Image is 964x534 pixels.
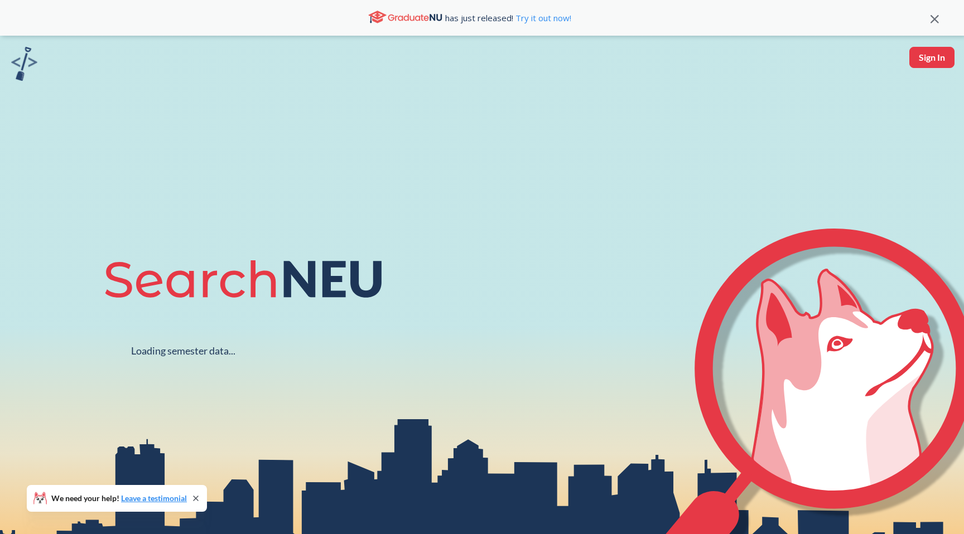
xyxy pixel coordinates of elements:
a: Leave a testimonial [121,493,187,503]
button: Sign In [909,47,955,68]
img: sandbox logo [11,47,37,81]
a: sandbox logo [11,47,37,84]
span: We need your help! [51,494,187,502]
span: has just released! [445,12,571,24]
div: Loading semester data... [131,344,235,357]
a: Try it out now! [513,12,571,23]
